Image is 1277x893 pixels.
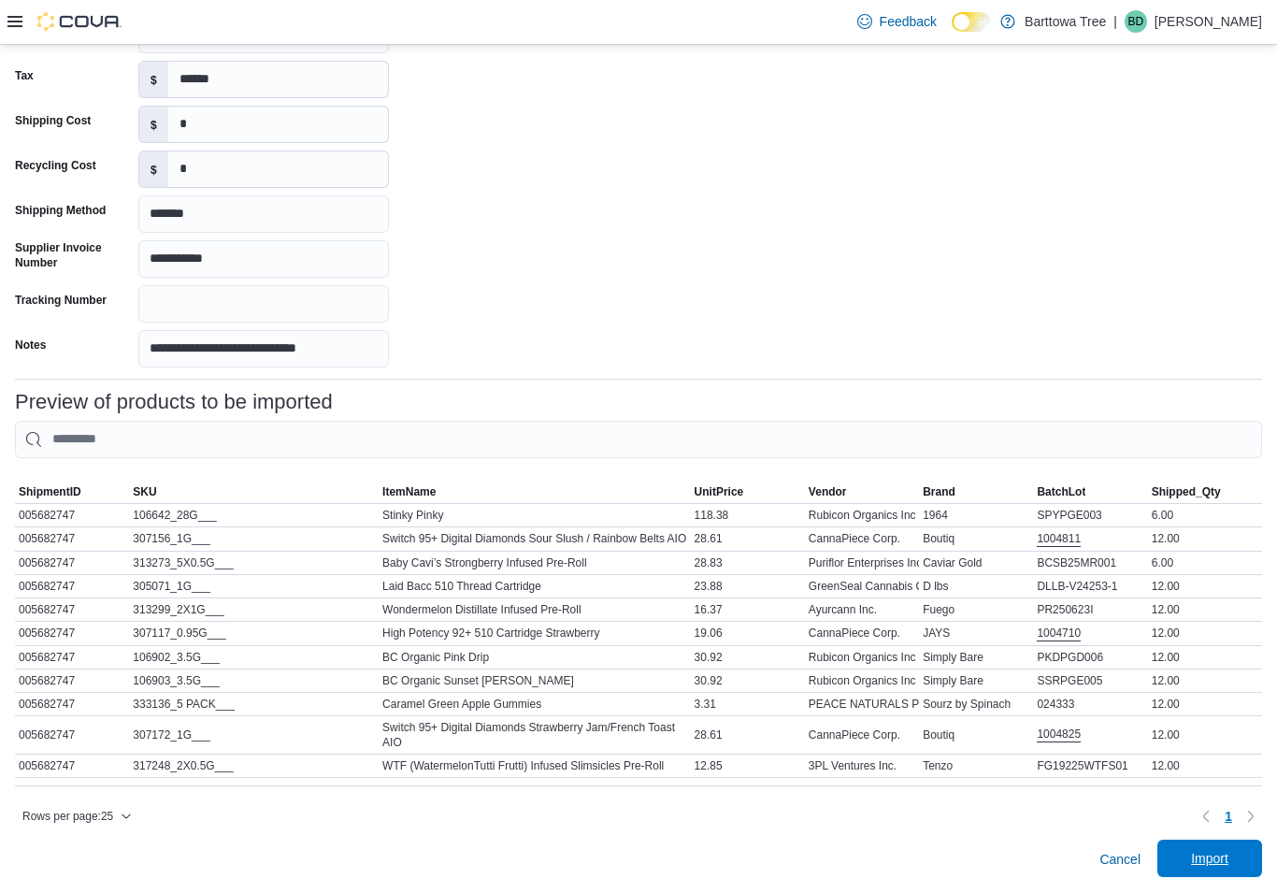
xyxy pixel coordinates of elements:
div: CannaPiece Corp. [805,622,919,644]
span: Vendor [809,484,847,499]
div: Boutiq [919,724,1033,746]
input: This is a search bar. As you type, the results lower in the page will automatically filter. [15,421,1262,458]
button: Vendor [805,481,919,503]
span: ShipmentID [19,484,81,499]
div: 12.00 [1148,693,1262,715]
label: $ [139,62,168,97]
div: 005682747 [15,575,129,598]
a: Feedback [850,3,944,40]
div: JAYS [919,622,1033,644]
button: Rows per page:25 [15,805,139,828]
label: Shipping Method [15,203,106,218]
div: 307117_0.95G___ [129,622,379,644]
div: 106902_3.5G___ [129,646,379,669]
div: Brad Dimic [1125,10,1147,33]
div: 28.83 [691,552,805,574]
button: SKU [129,481,379,503]
p: [PERSON_NAME] [1155,10,1262,33]
div: BC Organic Sunset [PERSON_NAME] [379,670,691,692]
div: D lbs [919,575,1033,598]
div: CannaPiece Corp. [805,724,919,746]
div: 118.38 [691,504,805,526]
button: Next page [1240,805,1262,828]
div: Ayurcann Inc. [805,598,919,621]
div: BCSB25MR001 [1033,552,1147,574]
div: 23.88 [691,575,805,598]
span: SKU [133,484,156,499]
div: 28.61 [691,724,805,746]
span: Rows per page : 25 [22,809,113,824]
span: Brand [923,484,955,499]
div: 005682747 [15,755,129,777]
label: Recycling Cost [15,158,96,173]
div: GreenSeal Cannabis Company Ltd. [805,575,919,598]
div: 005682747 [15,646,129,669]
label: Tax [15,68,34,83]
span: UnitPrice [695,484,744,499]
p: | [1113,10,1117,33]
div: WTF (WatermelonTutti Frutti) Infused Slimsicles Pre-Roll [379,755,691,777]
div: 12.00 [1148,724,1262,746]
div: 005682747 [15,670,129,692]
label: Shipping Cost [15,113,91,128]
div: SPYPGE003 [1033,504,1147,526]
div: DLLB-V24253-1 [1033,575,1147,598]
button: Shipped_Qty [1148,481,1262,503]
h3: Preview of products to be imported [15,391,333,413]
span: Import [1191,849,1228,868]
div: 12.00 [1148,598,1262,621]
div: 28.61 [691,527,805,550]
span: Cancel [1099,850,1141,869]
div: 30.92 [691,670,805,692]
input: Dark Mode [952,12,991,32]
div: 12.00 [1148,646,1262,669]
button: Import [1157,840,1262,877]
div: Wondermelon Distillate Infused Pre-Roll [379,598,691,621]
div: Puriflor Enterprises Inc. [805,552,919,574]
div: Tenzo [919,755,1033,777]
button: Brand [919,481,1033,503]
div: 30.92 [691,646,805,669]
div: 005682747 [15,724,129,746]
button: Cancel [1092,841,1148,878]
div: 3.31 [691,693,805,715]
label: Notes [15,338,46,353]
span: BatchLot [1037,484,1085,499]
div: 005682747 [15,504,129,526]
div: 317248_2X0.5G___ [129,755,379,777]
div: SSRPGE005 [1033,670,1147,692]
div: 12.00 [1148,670,1262,692]
span: Shipped_Qty [1152,484,1221,499]
div: 024333 [1033,693,1147,715]
label: $ [139,107,168,142]
span: BD [1128,10,1144,33]
div: 307156_1G___ [129,527,379,550]
div: PEACE NATURALS PROJECT INC. [805,693,919,715]
div: BC Organic Pink Drip [379,646,691,669]
div: High Potency 92+ 510 Cartridge Strawberry [379,622,691,644]
span: Dark Mode [952,32,953,33]
span: 1 [1225,807,1232,826]
div: 305071_1G___ [129,575,379,598]
div: 12.85 [691,755,805,777]
div: 005682747 [15,622,129,644]
div: 106903_3.5G___ [129,670,379,692]
label: Supplier Invoice Number [15,240,131,270]
button: Previous page [1195,805,1217,828]
span: Feedback [880,12,937,31]
div: 12.00 [1148,527,1262,550]
div: 005682747 [15,527,129,550]
div: 19.06 [691,622,805,644]
div: 12.00 [1148,622,1262,644]
div: Laid Bacc 510 Thread Cartridge [379,575,691,598]
div: FG19225WTFS01 [1033,755,1147,777]
div: PKDPGD006 [1033,646,1147,669]
div: Switch 95+ Digital Diamonds Strawberry Jam/French Toast AIO [379,716,691,754]
nav: Pagination for table: MemoryTable from EuiInMemoryTable [1195,801,1262,831]
div: Rubicon Organics Inc [805,646,919,669]
button: BatchLot [1033,481,1147,503]
ul: Pagination for table: MemoryTable from EuiInMemoryTable [1217,801,1240,831]
div: PR250623I [1033,598,1147,621]
div: 1964 [919,504,1033,526]
span: ItemName [382,484,436,499]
